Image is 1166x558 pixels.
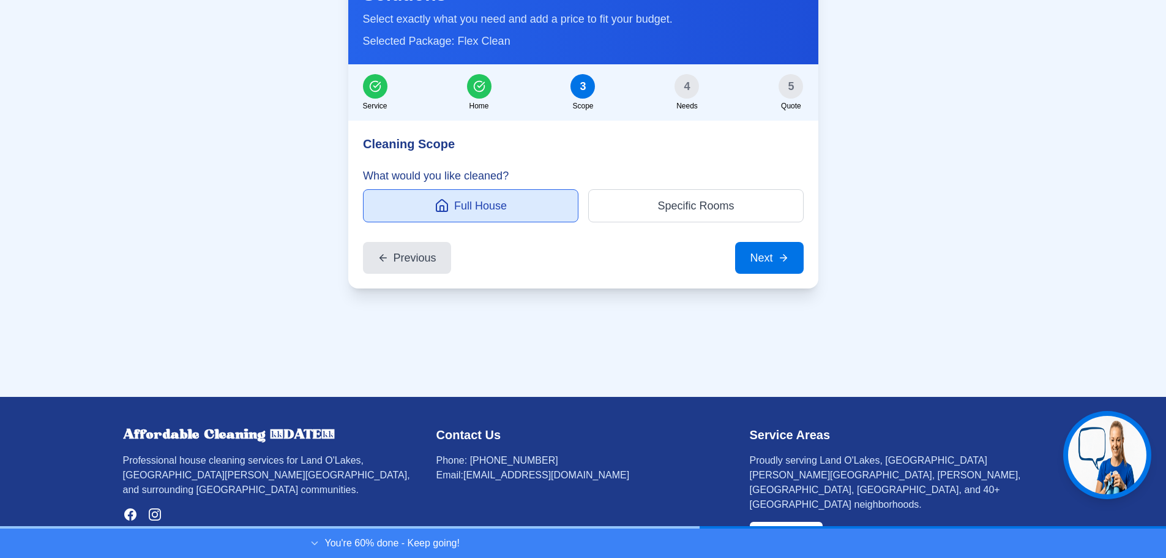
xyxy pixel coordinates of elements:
p: Phone: [PHONE_NUMBER] [436,453,730,468]
img: Jen [1068,416,1146,494]
div: 5 [779,74,803,99]
p: Professional house cleaning services for Land O'Lakes, [GEOGRAPHIC_DATA][PERSON_NAME][GEOGRAPHIC_... [123,453,417,497]
span: Service [363,101,387,111]
span: Needs [676,101,698,111]
div: 4 [675,74,699,99]
p: Proudly serving Land O'Lakes, [GEOGRAPHIC_DATA][PERSON_NAME][GEOGRAPHIC_DATA], [PERSON_NAME], [GE... [750,453,1044,512]
span: Full House [454,197,506,214]
p: Selected Package: Flex Clean [363,32,804,50]
h3: Service Areas [750,426,1044,443]
button: Get help from Jen [1063,411,1151,499]
span: Scope [572,101,593,111]
span: Quote [781,101,801,111]
p: You're 60% done - Keep going! [325,536,460,551]
h3: Affordable Cleaning [DATE] [123,426,417,443]
p: Select exactly what you need and add a price to fit your budget. [363,10,804,28]
a: Get a Quote [750,522,823,546]
button: Specific Rooms [588,189,804,222]
button: Next [735,242,803,274]
button: Previous [363,242,451,274]
span: Home [469,101,488,111]
p: Email: [EMAIL_ADDRESS][DOMAIN_NAME] [436,468,730,483]
h3: Contact Us [436,426,730,443]
h3: Cleaning Scope [363,135,804,153]
label: What would you like cleaned? [363,167,804,184]
div: 3 [570,74,595,99]
span: Specific Rooms [657,197,734,214]
button: Full House [363,189,578,222]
